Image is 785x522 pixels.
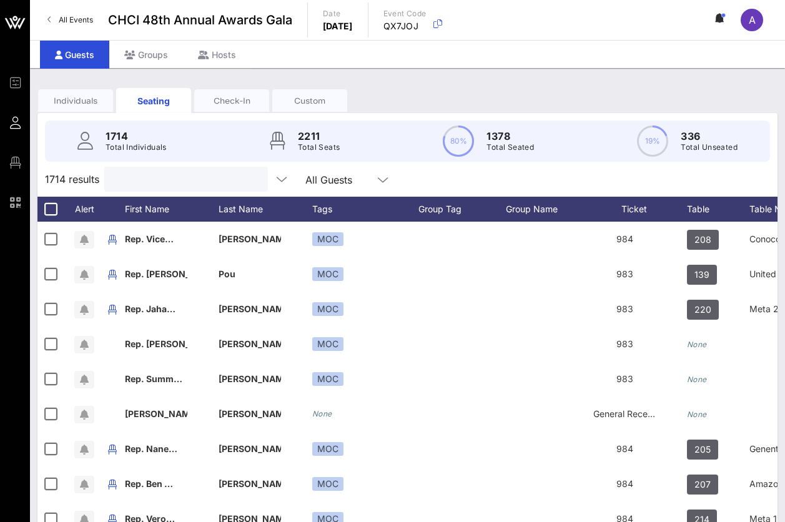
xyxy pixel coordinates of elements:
[616,478,633,489] span: 984
[687,197,749,222] div: Table
[323,7,353,20] p: Date
[681,141,738,154] p: Total Unseated
[106,141,167,154] p: Total Individuals
[749,14,756,26] span: A
[125,257,187,292] p: Rep. [PERSON_NAME]…
[312,477,343,491] div: MOC
[298,129,340,144] p: 2211
[616,268,633,279] span: 983
[694,440,711,460] span: 205
[323,20,353,32] p: [DATE]
[219,362,281,396] p: [PERSON_NAME]
[687,410,707,419] i: None
[298,167,398,192] div: All Guests
[219,222,281,257] p: [PERSON_NAME]
[694,475,711,495] span: 207
[687,375,707,384] i: None
[106,129,167,144] p: 1714
[109,41,183,69] div: Groups
[125,466,187,501] p: Rep. Ben …
[194,95,269,107] div: Check-In
[312,197,418,222] div: Tags
[298,141,340,154] p: Total Seats
[312,267,343,281] div: MOC
[125,362,187,396] p: Rep. Summ…
[125,292,187,327] p: Rep. Jaha…
[59,15,93,24] span: All Events
[312,337,343,351] div: MOC
[312,372,343,386] div: MOC
[741,9,763,31] div: A
[272,95,347,107] div: Custom
[219,292,281,327] p: [PERSON_NAME]
[616,443,633,454] span: 984
[219,197,312,222] div: Last Name
[125,327,187,362] p: Rep. [PERSON_NAME]…
[616,338,633,349] span: 983
[219,327,281,362] p: [PERSON_NAME]
[219,431,281,466] p: [PERSON_NAME]
[616,373,633,384] span: 983
[219,396,281,431] p: [PERSON_NAME]
[506,197,593,222] div: Group Name
[418,197,506,222] div: Group Tag
[125,396,187,431] p: [PERSON_NAME]
[38,95,113,107] div: Individuals
[383,7,427,20] p: Event Code
[616,234,633,244] span: 984
[219,466,281,501] p: [PERSON_NAME]
[687,340,707,349] i: None
[219,257,281,292] p: Pou
[312,409,332,418] i: None
[694,300,711,320] span: 220
[681,129,738,144] p: 336
[125,222,187,257] p: Rep. Vice…
[40,41,109,69] div: Guests
[694,265,709,285] span: 139
[108,11,292,29] span: CHCI 48th Annual Awards Gala
[383,20,427,32] p: QX7JOJ
[486,129,534,144] p: 1378
[305,174,352,185] div: All Guests
[69,197,100,222] div: Alert
[312,442,343,456] div: MOC
[125,431,187,466] p: Rep. Nane…
[40,10,101,30] a: All Events
[183,41,251,69] div: Hosts
[593,408,668,419] span: General Reception
[312,232,343,246] div: MOC
[125,197,219,222] div: First Name
[486,141,534,154] p: Total Seated
[616,303,633,314] span: 983
[116,94,191,107] div: Seating
[593,197,687,222] div: Ticket
[694,230,711,250] span: 208
[312,302,343,316] div: MOC
[45,172,99,187] span: 1714 results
